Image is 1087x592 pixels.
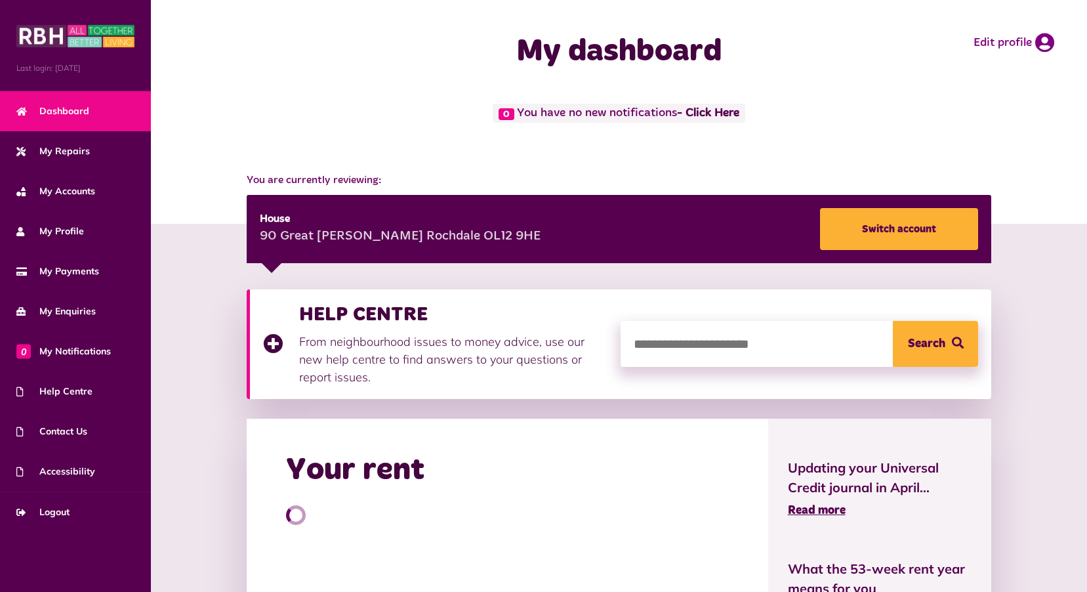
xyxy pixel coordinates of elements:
[299,303,607,326] h3: HELP CENTRE
[908,321,945,367] span: Search
[16,23,134,49] img: MyRBH
[16,184,95,198] span: My Accounts
[788,458,972,497] span: Updating your Universal Credit journal in April...
[286,452,424,490] h2: Your rent
[16,505,70,519] span: Logout
[16,104,89,118] span: Dashboard
[893,321,978,367] button: Search
[247,173,992,188] span: You are currently reviewing:
[820,208,978,250] a: Switch account
[788,505,846,517] span: Read more
[260,211,541,227] div: House
[398,33,840,71] h1: My dashboard
[260,227,541,247] div: 90 Great [PERSON_NAME] Rochdale OL12 9HE
[677,108,739,119] a: - Click Here
[299,333,607,386] p: From neighbourhood issues to money advice, use our new help centre to find answers to your questi...
[16,425,87,438] span: Contact Us
[16,465,95,478] span: Accessibility
[16,345,111,358] span: My Notifications
[16,305,96,318] span: My Enquiries
[974,33,1054,53] a: Edit profile
[16,144,90,158] span: My Repairs
[16,62,134,74] span: Last login: [DATE]
[16,344,31,358] span: 0
[788,458,972,520] a: Updating your Universal Credit journal in April... Read more
[16,224,84,238] span: My Profile
[16,385,92,398] span: Help Centre
[16,264,99,278] span: My Payments
[499,108,514,120] span: 0
[493,104,745,123] span: You have no new notifications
